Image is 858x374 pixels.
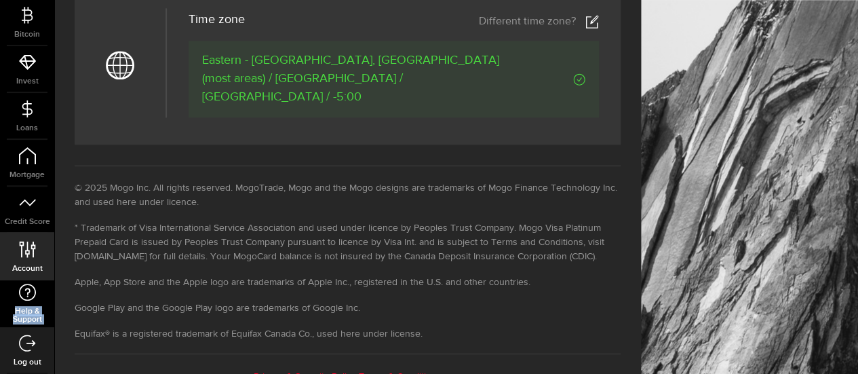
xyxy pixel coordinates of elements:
span: Time zone [189,14,245,26]
li: Equifax® is a registered trademark of Equifax Canada Co., used here under license. [75,327,621,341]
li: Google Play and the Google Play logo are trademarks of Google Inc. [75,301,621,316]
li: Apple, App Store and the Apple logo are trademarks of Apple Inc., registered in the U.S. and othe... [75,276,621,290]
li: © 2025 Mogo Inc. All rights reserved. MogoTrade, Mogo and the Mogo designs are trademarks of Mogo... [75,181,621,210]
span: Eastern - [GEOGRAPHIC_DATA], [GEOGRAPHIC_DATA] (most areas) / [GEOGRAPHIC_DATA] / [GEOGRAPHIC_DAT... [202,52,509,107]
a: Different time zone? [479,15,599,29]
span: Verified [509,73,585,86]
li: * Trademark of Visa International Service Association and used under licence by Peoples Trust Com... [75,221,621,264]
